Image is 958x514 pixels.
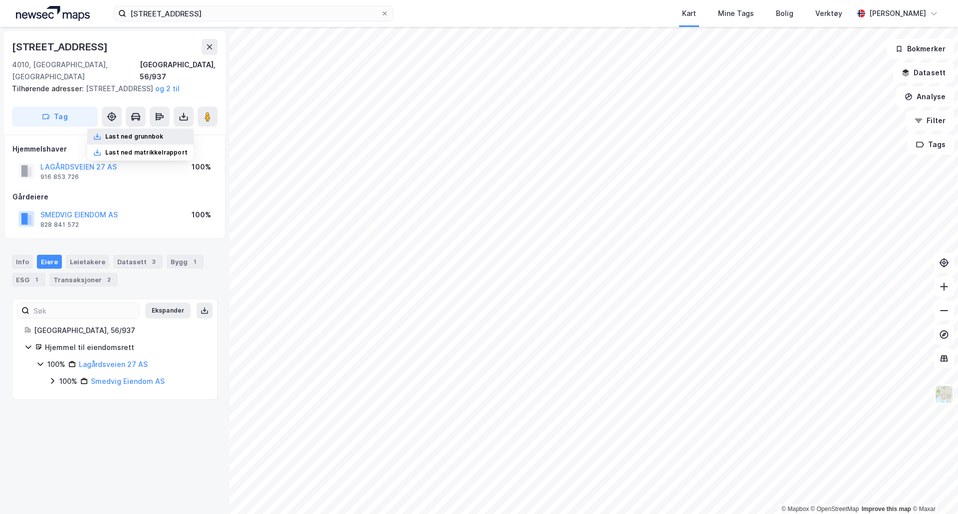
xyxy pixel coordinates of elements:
[105,133,163,141] div: Last ned grunnbok
[12,273,45,287] div: ESG
[781,506,809,513] a: Mapbox
[149,257,159,267] div: 3
[862,506,911,513] a: Improve this map
[145,303,191,319] button: Ekspander
[12,84,86,93] span: Tilhørende adresser:
[811,506,859,513] a: OpenStreetMap
[126,6,381,21] input: Søk på adresse, matrikkel, gårdeiere, leietakere eller personer
[66,255,109,269] div: Leietakere
[140,59,218,83] div: [GEOGRAPHIC_DATA], 56/937
[40,221,79,229] div: 828 841 572
[31,275,41,285] div: 1
[37,255,62,269] div: Eiere
[906,111,954,131] button: Filter
[47,358,65,370] div: 100%
[935,385,954,404] img: Z
[12,39,110,55] div: [STREET_ADDRESS]
[59,375,77,387] div: 100%
[12,255,33,269] div: Info
[12,191,217,203] div: Gårdeiere
[192,161,211,173] div: 100%
[105,149,188,157] div: Last ned matrikkelrapport
[12,59,140,83] div: 4010, [GEOGRAPHIC_DATA], [GEOGRAPHIC_DATA]
[869,7,926,19] div: [PERSON_NAME]
[893,63,954,83] button: Datasett
[887,39,954,59] button: Bokmerker
[40,173,79,181] div: 916 853 726
[16,6,90,21] img: logo.a4113a55bc3d86da70a041830d287a7e.svg
[79,360,148,368] a: Lagårdsveien 27 AS
[718,7,754,19] div: Mine Tags
[49,273,118,287] div: Transaksjoner
[167,255,204,269] div: Bygg
[896,87,954,107] button: Analyse
[192,209,211,221] div: 100%
[908,466,958,514] iframe: Chat Widget
[34,325,205,337] div: [GEOGRAPHIC_DATA], 56/937
[190,257,200,267] div: 1
[776,7,793,19] div: Bolig
[682,7,696,19] div: Kart
[12,107,98,127] button: Tag
[815,7,842,19] div: Verktøy
[104,275,114,285] div: 2
[29,303,139,318] input: Søk
[45,342,205,353] div: Hjemmel til eiendomsrett
[113,255,163,269] div: Datasett
[91,377,165,385] a: Smedvig Eiendom AS
[12,83,210,95] div: [STREET_ADDRESS]
[12,143,217,155] div: Hjemmelshaver
[908,135,954,155] button: Tags
[908,466,958,514] div: Kontrollprogram for chat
